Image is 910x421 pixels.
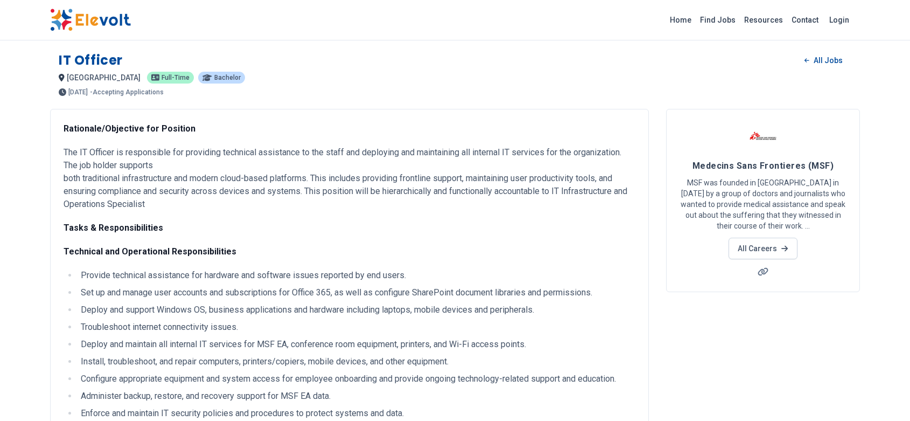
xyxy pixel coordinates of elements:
li: Administer backup, restore, and recovery support for MSF EA data. [78,390,635,403]
p: The IT Officer is responsible for providing technical assistance to the staff and deploying and m... [64,146,635,211]
a: Home [666,11,696,29]
li: Enforce and maintain IT security policies and procedures to protect systems and data. [78,407,635,420]
a: Resources [740,11,787,29]
a: Contact [787,11,823,29]
li: Configure appropriate equipment and system access for employee onboarding and provide ongoing tec... [78,372,635,385]
h1: IT Officer [59,52,123,69]
strong: Tasks & Responsibilities [64,223,163,233]
img: Elevolt [50,9,131,31]
span: Full-time [162,74,190,81]
a: Find Jobs [696,11,740,29]
li: Troubleshoot internet connectivity issues. [78,321,635,334]
li: Install, troubleshoot, and repair computers, printers/copiers, mobile devices, and other equipment. [78,355,635,368]
span: Medecins Sans Frontieres (MSF) [692,161,834,171]
strong: Technical and Operational Responsibilities [64,246,236,257]
li: Provide technical assistance for hardware and software issues reported by end users. [78,269,635,282]
strong: Rationale/Objective for Position [64,123,195,134]
span: [DATE] [68,89,88,95]
a: All Jobs [796,52,851,68]
span: Bachelor [214,74,241,81]
span: [GEOGRAPHIC_DATA] [67,73,141,82]
a: Login [823,9,856,31]
img: Medecins Sans Frontieres (MSF) [750,122,776,149]
li: Deploy and maintain all internal IT services for MSF EA, conference room equipment, printers, and... [78,338,635,351]
a: All Careers [729,238,797,259]
li: Deploy and support Windows OS, business applications and hardware including laptops, mobile devic... [78,303,635,316]
p: MSF was founded in [GEOGRAPHIC_DATA] in [DATE] by a group of doctors and journalists who wanted t... [680,177,846,231]
p: - Accepting Applications [90,89,164,95]
li: Set up and manage user accounts and subscriptions for Office 365, as well as configure SharePoint... [78,286,635,299]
